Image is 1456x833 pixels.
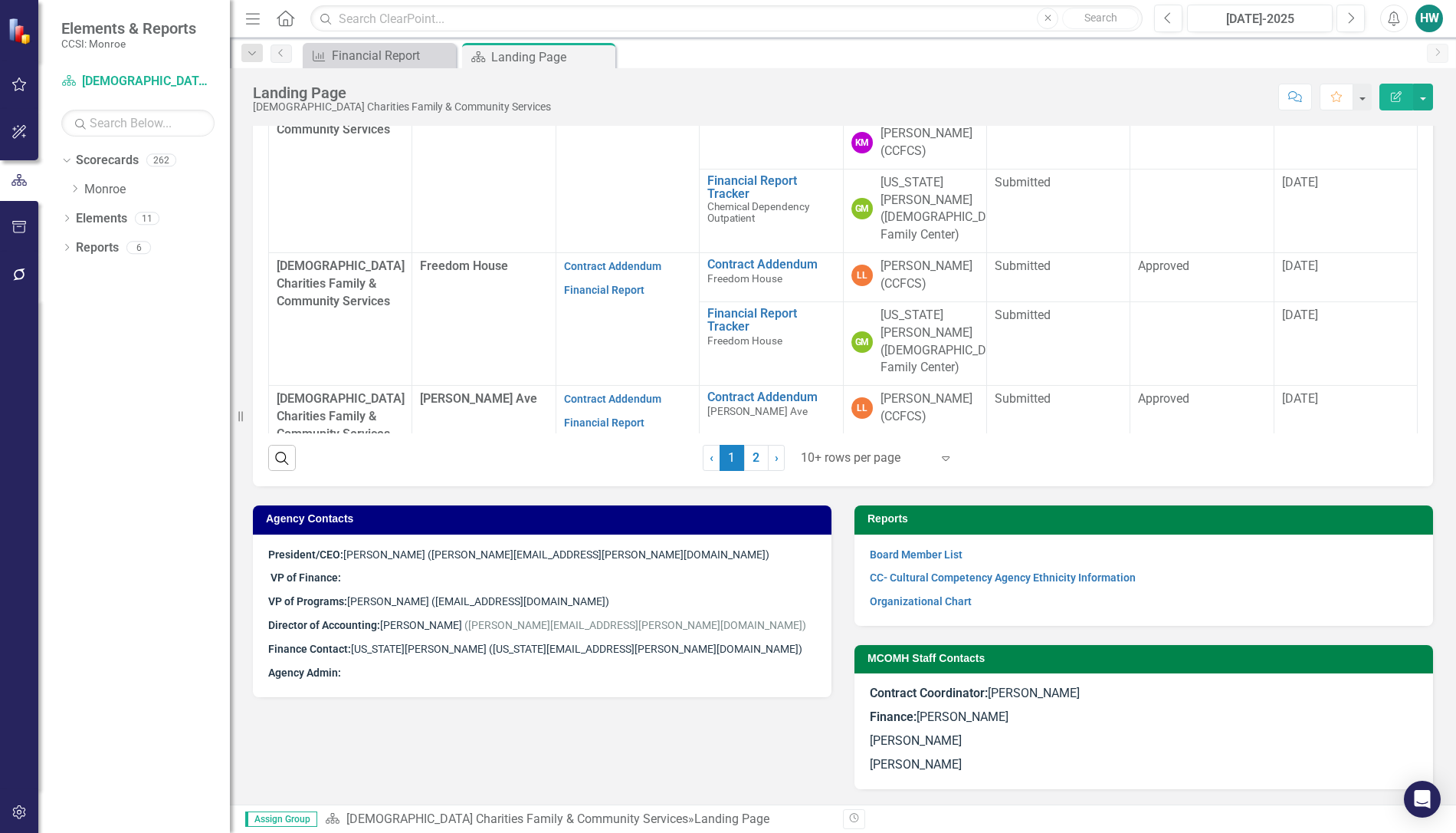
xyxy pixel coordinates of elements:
div: LL [851,397,873,419]
span: Chemical Dependency Outpatient [707,200,809,224]
td: Double-Click to Edit [556,253,699,386]
div: 262 [146,154,176,167]
td: Double-Click to Edit [269,386,412,519]
td: Double-Click to Edit [1130,81,1274,169]
div: [PERSON_NAME] (CCFCS) [880,390,979,426]
a: Monroe [84,181,230,199]
a: Elements [76,210,127,228]
div: GM [851,331,873,353]
div: Open Intercom Messenger [1404,781,1441,818]
td: Double-Click to Edit [269,81,412,253]
span: Elements & Reports [61,19,196,38]
td: Double-Click to Edit [556,81,699,253]
div: Landing Page [694,812,769,826]
a: Financial Report Tracker [707,307,835,334]
strong: VP of Finance: [271,571,341,584]
span: Submitted [995,258,1051,273]
span: ‹ [710,450,713,465]
td: Double-Click to Edit [269,253,412,386]
span: Freedom House [707,334,782,347]
a: Contract Addendum [564,260,661,272]
div: [US_STATE][PERSON_NAME] ([DEMOGRAPHIC_DATA] Family Center) [880,174,1011,244]
td: Double-Click to Edit Right Click for Context Menu [700,81,843,169]
div: 11 [135,212,159,225]
div: KM [851,132,873,153]
span: Freedom House [420,258,508,273]
td: Double-Click to Edit [986,253,1130,302]
td: Double-Click to Edit [843,81,986,169]
td: Double-Click to Edit [556,386,699,519]
h3: MCOMH Staff Contacts [867,653,1425,664]
span: Submitted [995,391,1051,406]
p: [PERSON_NAME] [870,685,1418,706]
h3: Reports [867,513,1425,525]
td: Double-Click to Edit [843,169,986,252]
div: LL [851,265,873,286]
span: [PERSON_NAME] Ave [420,391,537,406]
td: Double-Click to Edit [1130,169,1274,252]
span: [DATE] [1282,258,1318,273]
a: Contract Addendum [707,390,835,404]
td: Double-Click to Edit Right Click for Context Menu [700,386,843,435]
a: Financial Report [564,284,644,296]
a: Financial Report [307,46,452,65]
input: Search ClearPoint... [310,5,1143,32]
td: Double-Click to Edit [1274,169,1417,252]
a: 2 [744,445,769,471]
div: [PERSON_NAME] (CCFCS) [880,125,979,160]
strong: Finance: [870,710,917,724]
div: Landing Page [491,48,612,67]
span: Approved [1138,258,1189,273]
td: Double-Click to Edit [1274,253,1417,302]
a: Financial Report [564,416,644,429]
span: [DATE] [1282,175,1318,189]
strong: [DEMOGRAPHIC_DATA] Charities Family & Community Services [277,391,405,441]
a: Organizational Chart [870,595,972,607]
div: [DEMOGRAPHIC_DATA] Charities Family & Community Services [253,101,551,113]
td: Double-Click to Edit [986,81,1130,169]
p: [PERSON_NAME] [870,706,1418,729]
div: Financial Report [332,46,452,65]
td: Double-Click to Edit [1274,301,1417,385]
span: Search [1084,12,1117,24]
td: Double-Click to Edit [986,386,1130,435]
button: [DATE]-2025 [1187,5,1333,32]
button: Search [1062,8,1139,29]
span: [DATE] [1282,308,1318,322]
td: Double-Click to Edit [1130,253,1274,302]
span: ( ) [464,619,806,631]
td: Double-Click to Edit [843,386,986,435]
td: Double-Click to Edit Right Click for Context Menu [700,253,843,302]
td: Double-Click to Edit [1130,301,1274,385]
a: Contract Addendum [564,393,661,405]
span: [PERSON_NAME] [268,619,806,631]
span: Freedom House [707,272,782,285]
span: Assign Group [245,812,317,827]
strong: Finance Contact: [268,643,351,655]
img: ClearPoint Strategy [8,18,34,44]
a: CC- Cultural Competency Agency Ethnicity Information [870,571,1136,584]
td: Double-Click to Edit [1274,386,1417,435]
strong: Director of Accounting: [268,619,380,631]
td: Double-Click to Edit Right Click for Context Menu [700,169,843,252]
div: Landing Page [253,84,551,101]
div: GM [851,198,873,219]
td: Double-Click to Edit [986,169,1130,252]
div: [US_STATE][PERSON_NAME] ([DEMOGRAPHIC_DATA] Family Center) [880,307,1011,377]
strong: VP of Programs: [268,595,347,607]
td: Double-Click to Edit [1274,81,1417,169]
a: Reports [76,239,119,257]
td: Double-Click to Edit [843,301,986,385]
span: › [775,450,779,465]
p: [PERSON_NAME] [870,729,1418,753]
a: [PERSON_NAME][EMAIL_ADDRESS][PERSON_NAME][DOMAIN_NAME] [468,619,802,631]
p: [PERSON_NAME] [870,753,1418,774]
div: [DATE]-2025 [1192,10,1327,28]
button: HW [1415,5,1443,32]
strong: Contract Coordinator: [870,686,988,700]
span: [PERSON_NAME] ([PERSON_NAME][EMAIL_ADDRESS][PERSON_NAME][DOMAIN_NAME]) [268,548,769,561]
span: Submitted [995,308,1051,322]
span: [DATE] [1282,391,1318,406]
a: [DEMOGRAPHIC_DATA] Charities Family & Community Services [61,73,215,91]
